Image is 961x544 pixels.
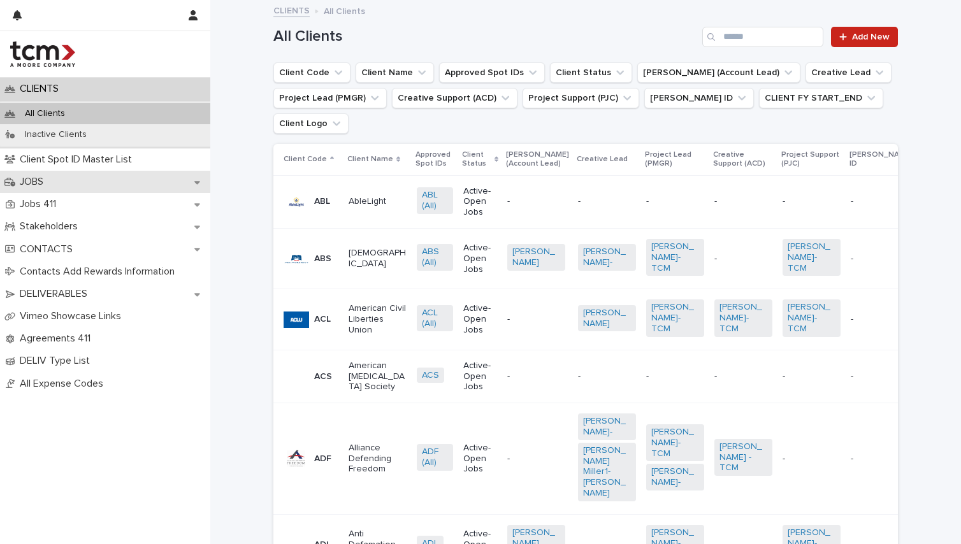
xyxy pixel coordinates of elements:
a: [PERSON_NAME]-TCM [719,302,767,334]
p: - [783,454,841,464]
p: AbleLight [349,196,407,207]
button: CLIENT FY START_END [759,88,883,108]
p: [PERSON_NAME] ID [849,148,913,171]
button: Creative Support (ACD) [392,88,517,108]
p: All Expense Codes [15,378,113,390]
p: Approved Spot IDs [415,148,454,171]
a: [PERSON_NAME]-TCM [651,302,699,334]
p: Client Name [347,152,393,166]
a: ABS (All) [422,247,448,268]
p: Contacts Add Rewards Information [15,266,185,278]
p: - [507,454,565,464]
p: Vimeo Showcase Links [15,310,131,322]
button: Neilson ID [644,88,754,108]
p: - [714,254,772,264]
button: Project Lead (PMGR) [273,88,387,108]
a: CLIENTS [273,3,310,17]
p: - [714,371,772,382]
p: Active-Open Jobs [463,361,497,392]
p: - [851,451,856,464]
p: - [851,251,856,264]
a: ACS [422,370,439,381]
p: JOBS [15,176,54,188]
p: Creative Support (ACD) [713,148,774,171]
button: Creative Lead [806,62,892,83]
a: [PERSON_NAME]- [651,466,699,488]
p: CONTACTS [15,243,83,255]
p: - [851,311,856,325]
p: All Clients [324,3,365,17]
p: - [783,196,841,207]
p: ACS [314,371,332,382]
a: ACL (All) [422,308,448,329]
button: Client Logo [273,113,349,134]
p: Active-Open Jobs [463,303,497,335]
a: [PERSON_NAME]-TCM [651,427,699,459]
a: [PERSON_NAME]- [583,247,631,268]
p: ACL [314,314,331,325]
a: [PERSON_NAME]-TCM [651,241,699,273]
p: - [646,196,704,207]
p: - [578,371,636,382]
p: DELIVERABLES [15,288,98,300]
p: Active-Open Jobs [463,443,497,475]
img: 4hMmSqQkux38exxPVZHQ [10,41,75,67]
p: Project Lead (PMGR) [645,148,705,171]
p: American [MEDICAL_DATA] Society [349,361,407,392]
p: ADF [314,454,331,464]
button: Client Status [550,62,632,83]
button: Moore AE (Account Lead) [637,62,800,83]
p: - [507,371,565,382]
p: ABS [314,254,331,264]
p: Active-Open Jobs [463,186,497,218]
p: Creative Lead [577,152,628,166]
button: Project Support (PJC) [523,88,639,108]
p: - [646,371,704,382]
p: CLIENTS [15,83,69,95]
p: - [714,196,772,207]
h1: All Clients [273,27,697,46]
p: - [851,194,856,207]
span: Add New [852,32,890,41]
input: Search [702,27,823,47]
p: - [783,371,841,382]
p: Client Status [462,148,491,171]
button: Approved Spot IDs [439,62,545,83]
a: [PERSON_NAME] [512,247,560,268]
a: [PERSON_NAME] -TCM [719,441,767,473]
p: - [507,196,565,207]
a: [PERSON_NAME]-TCM [788,241,835,273]
a: ADF (All) [422,447,448,468]
p: Active-Open Jobs [463,243,497,275]
p: All Clients [15,108,75,119]
a: ABL (All) [422,190,448,211]
p: Stakeholders [15,220,88,233]
a: [PERSON_NAME] Miller1-[PERSON_NAME] [583,445,631,499]
a: [PERSON_NAME] [583,308,631,329]
p: [DEMOGRAPHIC_DATA] [349,248,407,269]
p: American Civil Liberties Union [349,303,407,335]
p: Client Code [284,152,327,166]
p: Client Spot ID Master List [15,154,142,166]
p: - [578,196,636,207]
p: Agreements 411 [15,333,101,345]
p: Project Support (PJC) [781,148,842,171]
p: [PERSON_NAME] (Account Lead) [506,148,569,171]
p: ABL [314,196,330,207]
p: - [851,369,856,382]
a: [PERSON_NAME]- [583,416,631,438]
a: Add New [831,27,898,47]
p: Alliance Defending Freedom [349,443,407,475]
p: Jobs 411 [15,198,66,210]
button: Client Name [356,62,434,83]
p: Inactive Clients [15,129,97,140]
p: - [507,314,565,325]
a: [PERSON_NAME]-TCM [788,302,835,334]
button: Client Code [273,62,350,83]
p: DELIV Type List [15,355,100,367]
